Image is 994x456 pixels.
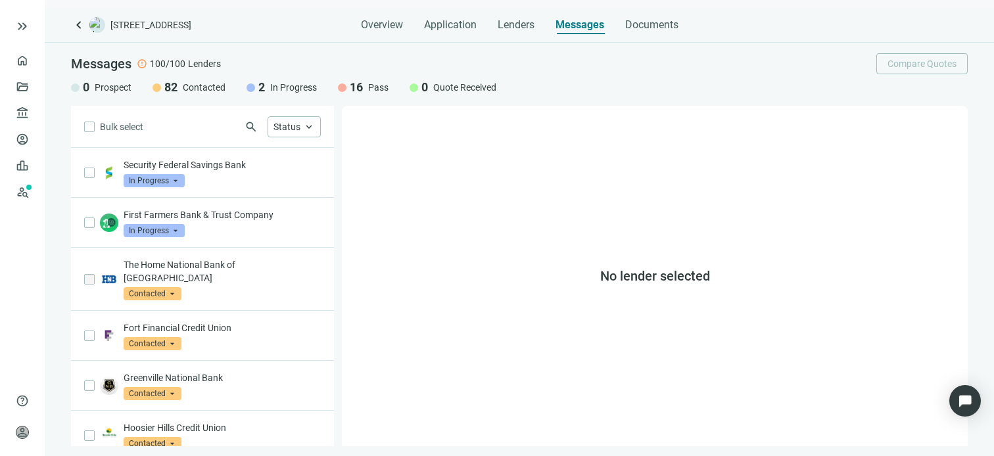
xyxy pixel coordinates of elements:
[71,56,131,72] span: Messages
[183,81,225,94] span: Contacted
[245,120,258,133] span: search
[14,18,30,34] button: keyboard_double_arrow_right
[150,57,185,70] span: 100/100
[124,287,181,300] span: Contacted
[303,121,315,133] span: keyboard_arrow_up
[100,214,118,232] img: edfb4f73-33af-4e7e-a617-c9ac85d158aa
[350,80,363,95] span: 16
[361,18,403,32] span: Overview
[164,80,177,95] span: 82
[949,385,981,417] div: Open Intercom Messenger
[421,80,428,95] span: 0
[498,18,534,32] span: Lenders
[89,17,105,33] img: deal-logo
[16,426,29,439] span: person
[188,57,221,70] span: Lenders
[270,81,317,94] span: In Progress
[124,321,321,334] p: Fort Financial Credit Union
[124,258,321,285] p: The Home National Bank of [GEOGRAPHIC_DATA]
[16,106,25,120] span: account_balance
[71,17,87,33] a: keyboard_arrow_left
[273,122,300,132] span: Status
[433,81,496,94] span: Quote Received
[124,174,185,187] span: In Progress
[342,106,968,446] div: No lender selected
[95,81,131,94] span: Prospect
[124,158,321,171] p: Security Federal Savings Bank
[124,421,321,434] p: Hoosier Hills Credit Union
[110,18,191,32] span: [STREET_ADDRESS]
[424,18,477,32] span: Application
[124,208,321,221] p: First Farmers Bank & Trust Company
[556,18,604,31] span: Messages
[124,224,185,237] span: In Progress
[625,18,678,32] span: Documents
[124,337,181,350] span: Contacted
[100,327,118,345] img: 1cae8ee0-291e-4e39-a9ce-dd5d26dc024e
[368,81,389,94] span: Pass
[124,387,181,400] span: Contacted
[124,371,321,384] p: Greenville National Bank
[100,426,118,445] img: 46068085-8c78-42ec-8474-c11486547b70
[876,53,968,74] button: Compare Quotes
[100,376,118,395] img: 22917e09-9cd3-4dd9-b9a9-dc9a4ec7b38f
[100,270,118,288] img: b0c9752b-ecce-435a-8fff-c7a293c96bbe
[124,437,181,450] span: Contacted
[83,80,89,95] span: 0
[137,58,147,69] span: error
[100,164,118,182] img: e3ee4483-6f5e-434f-ad04-46e9f3a94692
[100,120,143,134] span: Bulk select
[258,80,265,95] span: 2
[16,394,29,407] span: help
